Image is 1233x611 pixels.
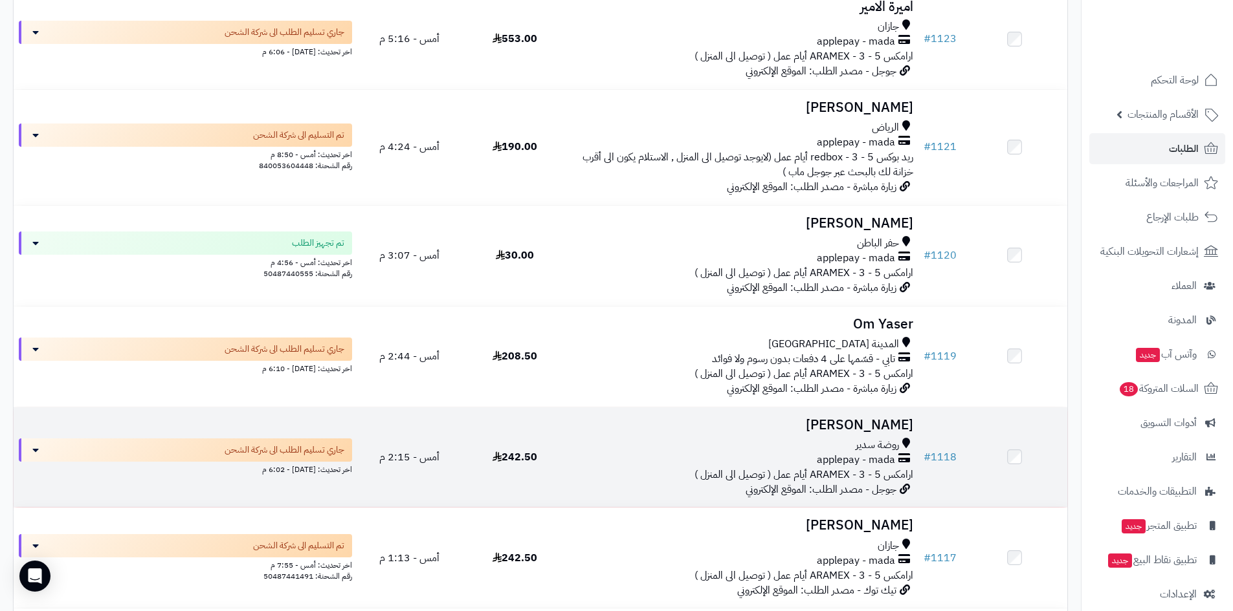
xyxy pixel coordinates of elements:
[263,268,352,279] span: رقم الشحنة: 50487440555
[1118,380,1199,398] span: السلات المتروكة
[1089,270,1225,301] a: العملاء
[379,449,439,465] span: أمس - 2:15 م
[19,557,352,571] div: اخر تحديث: أمس - 7:55 م
[856,438,899,453] span: روضة سدير
[924,31,931,47] span: #
[1107,551,1197,569] span: تطبيق نقاط البيع
[573,216,913,231] h3: [PERSON_NAME]
[1120,382,1138,396] span: 18
[817,553,895,568] span: applepay - mada
[19,361,352,374] div: اخر تحديث: [DATE] - 6:10 م
[573,518,913,533] h3: [PERSON_NAME]
[1089,544,1225,575] a: تطبيق نقاط البيعجديد
[694,467,913,482] span: ارامكس ARAMEX - 3 - 5 أيام عمل ( توصيل الى المنزل )
[19,255,352,268] div: اخر تحديث: أمس - 4:56 م
[924,348,931,364] span: #
[1136,348,1160,362] span: جديد
[583,149,913,180] span: ريد بوكس redbox - 3 - 5 أيام عمل (لايوجد توصيل الى المنزل , الاستلام يكون الى أقرب خزانة لك بالبح...
[746,63,896,79] span: جوجل - مصدر الطلب: الموقع الإلكتروني
[924,550,931,566] span: #
[253,539,344,552] span: تم التسليم الى شركة الشحن
[924,31,957,47] a: #1123
[1140,414,1197,432] span: أدوات التسويق
[924,139,957,155] a: #1121
[379,550,439,566] span: أمس - 1:13 م
[1089,407,1225,438] a: أدوات التسويق
[1118,482,1197,500] span: التطبيقات والخدمات
[19,147,352,160] div: اخر تحديث: أمس - 8:50 م
[379,248,439,263] span: أمس - 3:07 م
[496,248,534,263] span: 30.00
[263,570,352,582] span: رقم الشحنة: 50487441491
[573,100,913,115] h3: [PERSON_NAME]
[694,48,913,64] span: ارامكس ARAMEX - 3 - 5 أيام عمل ( توصيل الى المنزل )
[1089,65,1225,96] a: لوحة التحكم
[19,462,352,475] div: اخر تحديث: [DATE] - 6:02 م
[746,482,896,497] span: جوجل - مصدر الطلب: الموقع الإلكتروني
[259,160,352,171] span: رقم الشحنة: 840053604448
[1122,519,1146,533] span: جديد
[1089,476,1225,507] a: التطبيقات والخدمات
[1172,448,1197,466] span: التقارير
[924,550,957,566] a: #1117
[493,139,537,155] span: 190.00
[1126,174,1199,192] span: المراجعات والأسئلة
[924,348,957,364] a: #1119
[737,583,896,598] span: تيك توك - مصدر الطلب: الموقع الإلكتروني
[1146,208,1199,226] span: طلبات الإرجاع
[878,19,899,34] span: جازان
[768,337,899,352] span: المدينة [GEOGRAPHIC_DATA]
[924,248,931,263] span: #
[493,31,537,47] span: 553.00
[727,179,896,195] span: زيارة مباشرة - مصدر الطلب: الموقع الإلكتروني
[1169,140,1199,158] span: الطلبات
[857,236,899,251] span: حفر الباطن
[1089,579,1225,610] a: الإعدادات
[253,129,344,142] span: تم التسليم الى شركة الشحن
[1089,510,1225,541] a: تطبيق المتجرجديد
[727,381,896,396] span: زيارة مباشرة - مصدر الطلب: الموقع الإلكتروني
[1089,373,1225,404] a: السلات المتروكة18
[1089,339,1225,370] a: وآتس آبجديد
[1172,277,1197,295] span: العملاء
[694,366,913,381] span: ارامكس ARAMEX - 3 - 5 أيام عمل ( توصيل الى المنزل )
[1089,442,1225,473] a: التقارير
[19,44,352,58] div: اخر تحديث: [DATE] - 6:06 م
[573,317,913,332] h3: Om Yaser
[493,550,537,566] span: 242.50
[1145,34,1221,61] img: logo-2.png
[1127,105,1199,123] span: الأقسام والمنتجات
[379,31,439,47] span: أمس - 5:16 م
[924,449,957,465] a: #1118
[493,449,537,465] span: 242.50
[878,539,899,553] span: جازان
[924,449,931,465] span: #
[379,348,439,364] span: أمس - 2:44 م
[1135,345,1197,363] span: وآتس آب
[225,26,344,39] span: جاري تسليم الطلب الى شركة الشحن
[817,34,895,49] span: applepay - mada
[379,139,439,155] span: أمس - 4:24 م
[924,139,931,155] span: #
[1100,242,1199,261] span: إشعارات التحويلات البنكية
[19,561,50,592] div: Open Intercom Messenger
[712,352,895,367] span: تابي - قسّمها على 4 دفعات بدون رسوم ولا فوائد
[817,251,895,266] span: applepay - mada
[1120,517,1197,535] span: تطبيق المتجر
[1168,311,1197,329] span: المدونة
[817,135,895,150] span: applepay - mada
[1089,133,1225,164] a: الطلبات
[225,444,344,456] span: جاري تسليم الطلب الى شركة الشحن
[1108,553,1132,568] span: جديد
[292,237,344,250] span: تم تجهيز الطلب
[1151,71,1199,89] span: لوحة التحكم
[924,248,957,263] a: #1120
[1089,305,1225,336] a: المدونة
[727,280,896,295] span: زيارة مباشرة - مصدر الطلب: الموقع الإلكتروني
[694,265,913,281] span: ارامكس ARAMEX - 3 - 5 أيام عمل ( توصيل الى المنزل )
[694,568,913,583] span: ارامكس ARAMEX - 3 - 5 أيام عمل ( توصيل الى المنزل )
[1160,585,1197,603] span: الإعدادات
[493,348,537,364] span: 208.50
[1089,167,1225,198] a: المراجعات والأسئلة
[1089,202,1225,233] a: طلبات الإرجاع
